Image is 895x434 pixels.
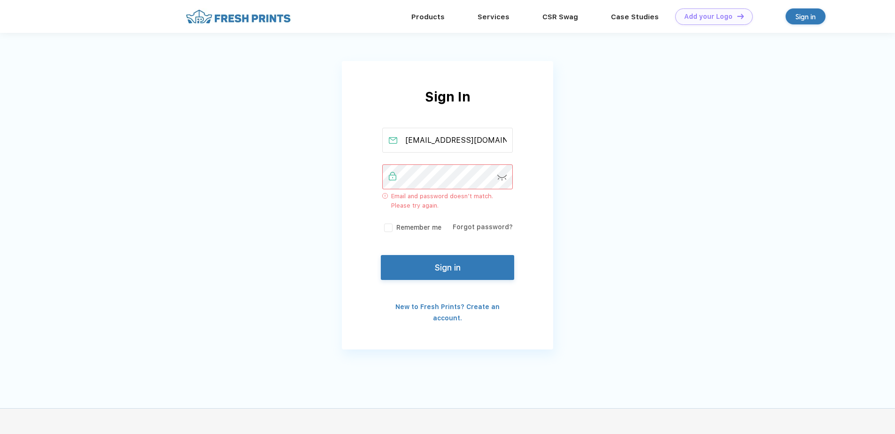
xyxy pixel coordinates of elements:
div: Add your Logo [684,13,733,21]
a: Products [411,13,445,21]
label: Remember me [382,223,441,232]
a: Forgot password? [453,223,513,231]
span: Email and password doesn’t match. Please try again. [391,192,513,210]
img: email_active.svg [389,137,397,144]
a: CSR Swag [542,13,578,21]
a: Services [478,13,509,21]
img: password_active.svg [389,172,396,180]
img: error_icon_desktop.svg [382,193,388,199]
img: DT [737,14,744,19]
div: Sign in [795,11,816,22]
button: Sign in [381,255,514,280]
img: fo%20logo%202.webp [183,8,293,25]
input: Email [382,128,513,153]
a: New to Fresh Prints? Create an account. [395,303,500,322]
a: Sign in [786,8,826,24]
div: Sign In [342,87,553,128]
img: password-icon.svg [497,175,507,181]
